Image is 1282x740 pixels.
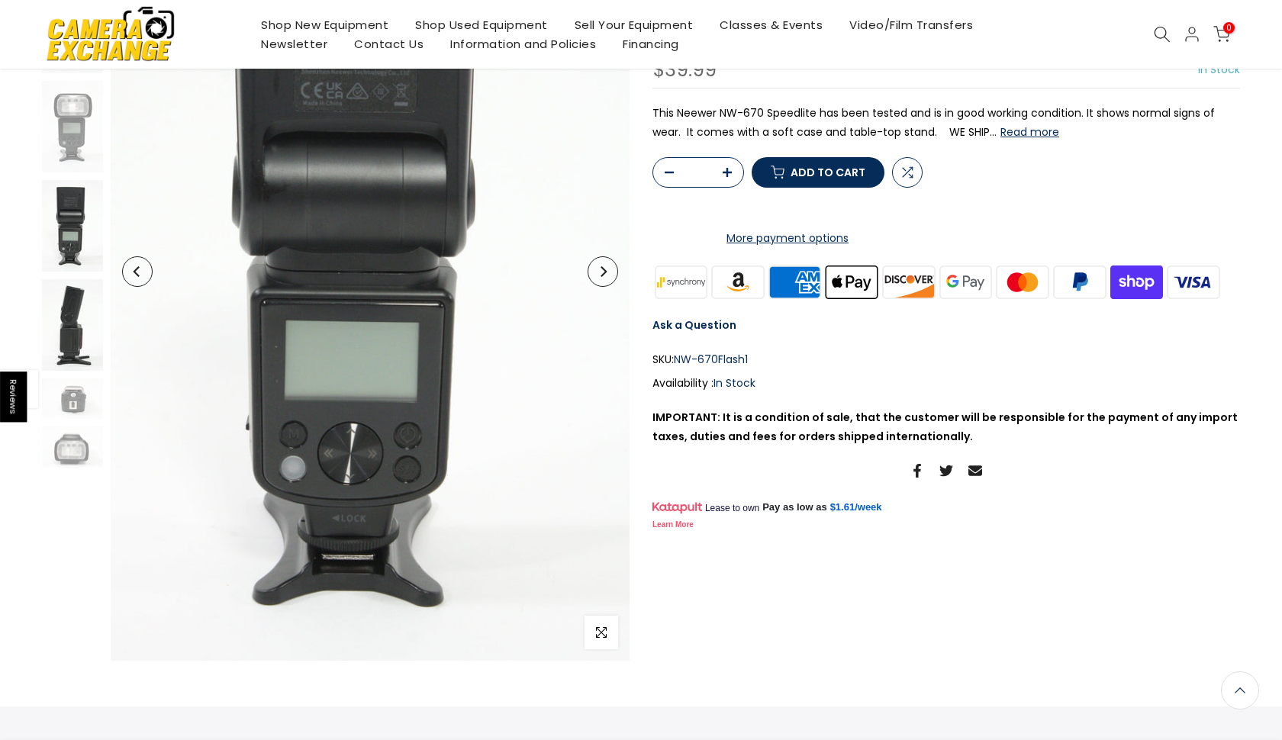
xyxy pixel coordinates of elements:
img: amazon payments [710,263,767,301]
a: Share on Email [968,462,982,480]
img: Neewer NW-670 Speedlite for Canon TTL Flash Units and Accessories - Shoe Mount Flash Units Neewer... [42,378,103,419]
strong: IMPORTANT: It is a condition of sale, that the customer will be responsible for the payment of an... [652,410,1238,444]
a: $1.61/week [830,500,882,514]
a: Video/Film Transfers [836,15,987,34]
div: $39.99 [652,60,717,80]
span: Lease to own [705,502,759,514]
span: NW-670Flash1 [674,350,748,369]
a: Shop New Equipment [248,15,402,34]
img: shopify pay [1108,263,1165,301]
a: Share on Facebook [910,462,924,480]
span: Pay as low as [762,500,827,514]
a: Shop Used Equipment [402,15,562,34]
a: Back to the top [1221,671,1259,709]
img: google pay [937,263,994,301]
button: Previous [122,256,153,287]
a: Sell Your Equipment [561,15,707,34]
img: Neewer NW-670 Speedlite for Canon TTL Flash Units and Accessories - Shoe Mount Flash Units Neewer... [42,180,103,272]
a: Newsletter [248,34,341,53]
a: Classes & Events [707,15,836,34]
a: 0 [1213,26,1230,43]
a: Financing [610,34,693,53]
a: Contact Us [341,34,437,53]
img: synchrony [652,263,710,301]
a: Information and Policies [437,34,610,53]
img: apple pay [823,263,881,301]
img: Neewer NW-670 Speedlite for Canon TTL Flash Units and Accessories - Shoe Mount Flash Units Neewer... [42,426,103,467]
span: In Stock [713,375,755,391]
span: Add to cart [791,167,865,178]
img: discover [881,263,938,301]
button: Add to cart [752,157,884,188]
div: Availability : [652,374,1240,393]
img: paypal [1052,263,1109,301]
span: 0 [1223,22,1235,34]
div: SKU: [652,350,1240,369]
img: master [994,263,1052,301]
a: Ask a Question [652,317,736,333]
img: Neewer NW-670 Speedlite for Canon TTL Flash Units and Accessories - Shoe Mount Flash Units Neewer... [42,81,103,172]
button: Read more [1000,125,1059,139]
img: visa [1165,263,1222,301]
img: Neewer NW-670 Speedlite for Canon TTL Flash Units and Accessories - Shoe Mount Flash Units Neewer... [42,279,103,371]
p: This Neewer NW-670 Speedlite has been tested and is in good working condition. It shows normal si... [652,104,1240,142]
a: Learn More [652,520,694,529]
button: Next [588,256,618,287]
a: More payment options [652,229,923,248]
a: Share on Twitter [939,462,953,480]
img: american express [766,263,823,301]
span: In Stock [1198,62,1240,77]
